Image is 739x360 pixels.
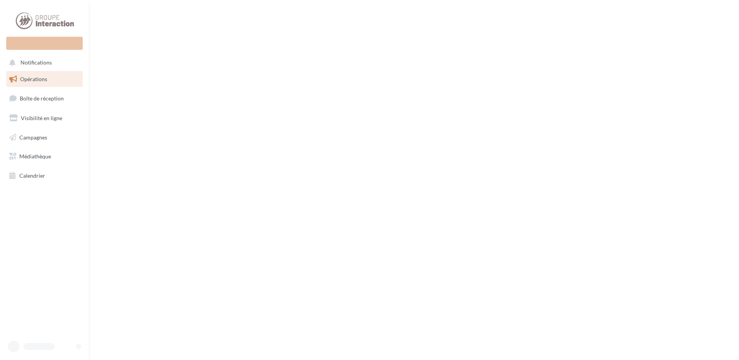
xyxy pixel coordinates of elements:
[19,153,51,160] span: Médiathèque
[5,129,84,146] a: Campagnes
[5,110,84,126] a: Visibilité en ligne
[19,172,45,179] span: Calendrier
[20,59,52,66] span: Notifications
[20,95,64,102] span: Boîte de réception
[5,71,84,87] a: Opérations
[6,37,83,50] div: Nouvelle campagne
[20,76,47,82] span: Opérations
[5,168,84,184] a: Calendrier
[5,148,84,165] a: Médiathèque
[5,90,84,107] a: Boîte de réception
[21,115,62,121] span: Visibilité en ligne
[19,134,47,140] span: Campagnes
